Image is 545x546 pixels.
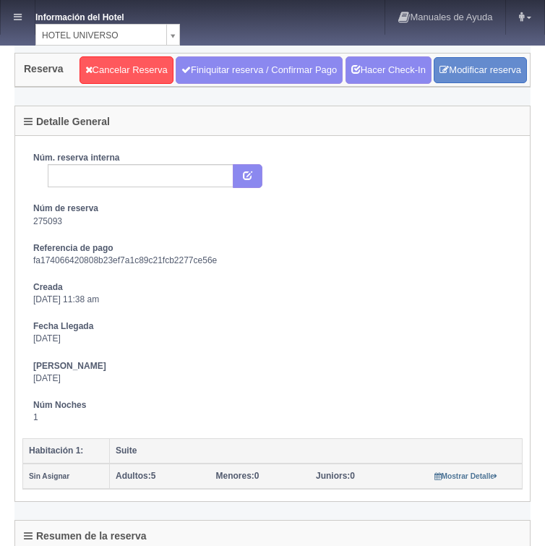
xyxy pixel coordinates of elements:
a: Finiquitar reserva / Confirmar Pago [176,56,343,84]
a: HOTEL UNIVERSO [35,24,180,46]
dt: Creada [33,281,512,294]
h4: Detalle General [24,116,110,127]
dd: [DATE] [33,333,512,345]
dd: 275093 [33,216,512,228]
h4: Resumen de la reserva [24,531,147,542]
dt: Núm Noches [33,399,512,411]
small: Mostrar Detalle [434,472,497,480]
strong: Adultos: [116,471,151,481]
a: Cancelar Reserva [80,56,173,84]
dd: [DATE] 11:38 am [33,294,512,306]
span: HOTEL UNIVERSO [42,25,160,46]
strong: Menores: [216,471,254,481]
dt: [PERSON_NAME] [33,360,512,372]
th: Suite [110,439,523,464]
dd: [DATE] [33,372,512,385]
dt: Fecha Llegada [33,320,512,333]
strong: Juniors: [316,471,350,481]
h4: Reserva [24,64,64,74]
b: Habitación 1: [29,445,83,456]
dd: fa174066420808b23ef7a1c89c21fcb2277ce56e [33,255,512,267]
dt: Referencia de pago [33,242,512,255]
a: Mostrar Detalle [434,471,497,481]
dt: Núm. reserva interna [33,152,512,164]
span: 0 [216,471,259,481]
a: Hacer Check-In [346,56,432,84]
span: 5 [116,471,155,481]
dt: Núm de reserva [33,202,512,215]
dt: Información del Hotel [35,7,151,24]
span: 0 [316,471,355,481]
a: Modificar reserva [434,57,527,84]
dd: 1 [33,411,512,424]
small: Sin Asignar [29,472,69,480]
